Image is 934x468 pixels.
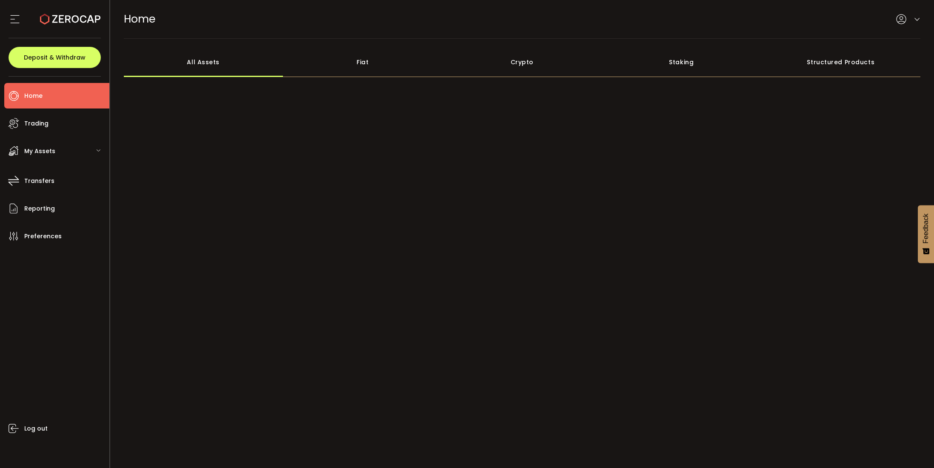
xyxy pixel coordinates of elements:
span: Trading [24,117,49,130]
span: My Assets [24,145,55,157]
button: Deposit & Withdraw [9,47,101,68]
span: Feedback [922,214,930,243]
div: Crypto [443,47,602,77]
div: All Assets [124,47,283,77]
span: Transfers [24,175,54,187]
span: Home [24,90,43,102]
button: Feedback - Show survey [918,205,934,263]
span: Reporting [24,203,55,215]
span: Home [124,11,155,26]
span: Preferences [24,230,62,243]
div: Fiat [283,47,443,77]
span: Log out [24,422,48,435]
span: Deposit & Withdraw [24,54,86,60]
div: Staking [602,47,761,77]
div: Structured Products [761,47,921,77]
